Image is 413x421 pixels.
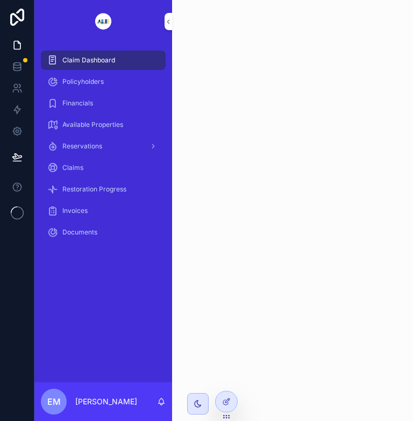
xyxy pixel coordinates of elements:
img: App logo [87,13,120,30]
span: Documents [62,228,97,237]
a: Available Properties [41,115,166,134]
a: Policyholders [41,72,166,91]
span: Claim Dashboard [62,56,115,65]
a: Restoration Progress [41,180,166,199]
a: Financials [41,94,166,113]
a: Invoices [41,201,166,220]
span: Claims [62,163,83,172]
a: Documents [41,223,166,242]
p: [PERSON_NAME] [75,396,137,407]
span: Restoration Progress [62,185,126,194]
a: Claim Dashboard [41,51,166,70]
div: scrollable content [34,43,172,256]
span: Invoices [62,206,88,215]
a: Reservations [41,137,166,156]
a: Claims [41,158,166,177]
span: EM [47,395,61,408]
span: Policyholders [62,77,104,86]
span: Reservations [62,142,102,151]
span: Available Properties [62,120,123,129]
span: Financials [62,99,93,108]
